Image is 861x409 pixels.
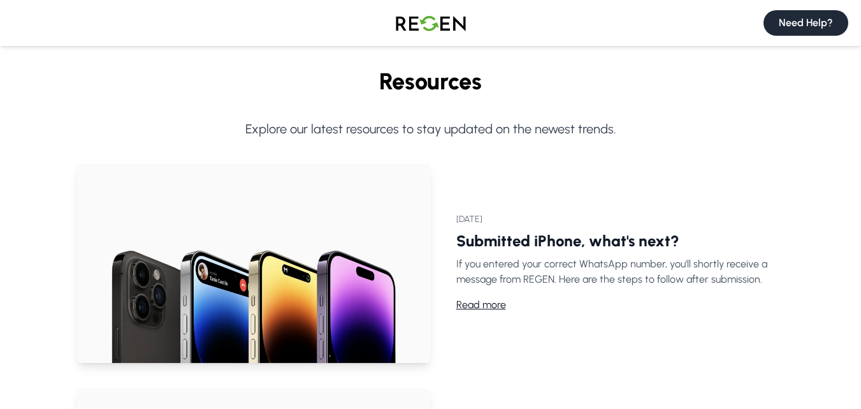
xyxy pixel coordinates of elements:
[763,10,848,36] button: Need Help?
[456,213,785,226] p: [DATE]
[456,232,679,250] a: Submitted iPhone, what's next?
[76,163,431,363] img: Submitted iPhone, what's next?
[456,257,785,287] p: If you entered your correct WhatsApp number, you'll shortly receive a message from REGEN. Here ar...
[386,5,475,41] img: Logo
[76,69,785,94] h1: Resources
[76,120,785,138] p: Explore our latest resources to stay updated on the newest trends.
[456,297,506,313] a: Read more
